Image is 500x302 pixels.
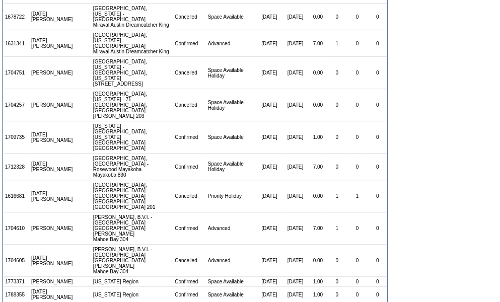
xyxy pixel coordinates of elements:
[173,180,205,212] td: Cancelled
[282,121,309,154] td: [DATE]
[29,57,75,89] td: [PERSON_NAME]
[327,245,347,277] td: 0
[368,89,387,121] td: 0
[347,154,368,180] td: 0
[29,30,75,57] td: [DATE][PERSON_NAME]
[3,30,29,57] td: 1631341
[347,245,368,277] td: 0
[173,30,205,57] td: Confirmed
[368,212,387,245] td: 0
[91,277,173,287] td: [US_STATE] Region
[206,154,257,180] td: Space Available Holiday
[282,30,309,57] td: [DATE]
[29,180,75,212] td: [DATE][PERSON_NAME]
[368,277,387,287] td: 0
[282,212,309,245] td: [DATE]
[282,154,309,180] td: [DATE]
[257,89,282,121] td: [DATE]
[309,277,327,287] td: 1.00
[3,277,29,287] td: 1773371
[206,4,257,30] td: Space Available
[368,154,387,180] td: 0
[91,4,173,30] td: [GEOGRAPHIC_DATA], [US_STATE] - [GEOGRAPHIC_DATA] Miraval Austin Dreamcatcher King
[309,121,327,154] td: 1.00
[173,121,205,154] td: Confirmed
[91,89,173,121] td: [GEOGRAPHIC_DATA], [US_STATE] - 71 [GEOGRAPHIC_DATA], [GEOGRAPHIC_DATA] [PERSON_NAME] 203
[173,245,205,277] td: Cancelled
[3,180,29,212] td: 1616681
[173,154,205,180] td: Confirmed
[347,4,368,30] td: 0
[309,180,327,212] td: 0.00
[29,154,75,180] td: [DATE][PERSON_NAME]
[173,212,205,245] td: Confirmed
[29,277,75,287] td: [PERSON_NAME]
[3,4,29,30] td: 1678722
[327,154,347,180] td: 0
[257,277,282,287] td: [DATE]
[347,30,368,57] td: 0
[347,57,368,89] td: 0
[3,245,29,277] td: 1704605
[282,277,309,287] td: [DATE]
[257,4,282,30] td: [DATE]
[91,57,173,89] td: [GEOGRAPHIC_DATA], [US_STATE] - [GEOGRAPHIC_DATA], [US_STATE] [STREET_ADDRESS]
[309,4,327,30] td: 0.00
[206,212,257,245] td: Advanced
[3,89,29,121] td: 1704257
[206,245,257,277] td: Advanced
[29,4,75,30] td: [DATE][PERSON_NAME]
[347,180,368,212] td: 1
[309,245,327,277] td: 0.00
[91,30,173,57] td: [GEOGRAPHIC_DATA], [US_STATE] - [GEOGRAPHIC_DATA] Miraval Austin Dreamcatcher King
[206,180,257,212] td: Priority Holiday
[29,245,75,277] td: [DATE][PERSON_NAME]
[347,89,368,121] td: 0
[327,57,347,89] td: 0
[3,121,29,154] td: 1709735
[282,180,309,212] td: [DATE]
[368,30,387,57] td: 0
[29,212,75,245] td: [PERSON_NAME]
[327,212,347,245] td: 1
[309,57,327,89] td: 0.00
[309,154,327,180] td: 7.00
[257,121,282,154] td: [DATE]
[206,89,257,121] td: Space Available Holiday
[282,245,309,277] td: [DATE]
[91,245,173,277] td: [PERSON_NAME], B.V.I. - [GEOGRAPHIC_DATA] [GEOGRAPHIC_DATA][PERSON_NAME] Mahoe Bay 304
[368,180,387,212] td: 0
[347,277,368,287] td: 0
[173,4,205,30] td: Cancelled
[29,121,75,154] td: [DATE][PERSON_NAME]
[173,57,205,89] td: Cancelled
[327,277,347,287] td: 0
[347,121,368,154] td: 0
[327,180,347,212] td: 1
[368,57,387,89] td: 0
[282,4,309,30] td: [DATE]
[309,30,327,57] td: 7.00
[173,277,205,287] td: Confirmed
[257,212,282,245] td: [DATE]
[368,245,387,277] td: 0
[327,89,347,121] td: 0
[368,4,387,30] td: 0
[3,57,29,89] td: 1704751
[29,89,75,121] td: [PERSON_NAME]
[282,89,309,121] td: [DATE]
[347,212,368,245] td: 0
[3,154,29,180] td: 1712328
[91,121,173,154] td: [US_STATE][GEOGRAPHIC_DATA], [US_STATE][GEOGRAPHIC_DATA] [GEOGRAPHIC_DATA]
[206,121,257,154] td: Space Available
[327,30,347,57] td: 1
[257,57,282,89] td: [DATE]
[91,154,173,180] td: [GEOGRAPHIC_DATA], [GEOGRAPHIC_DATA] - Rosewood Mayakoba Mayakoba 830
[3,212,29,245] td: 1704610
[368,121,387,154] td: 0
[173,89,205,121] td: Cancelled
[257,154,282,180] td: [DATE]
[327,121,347,154] td: 0
[91,212,173,245] td: [PERSON_NAME], B.V.I. - [GEOGRAPHIC_DATA] [GEOGRAPHIC_DATA][PERSON_NAME] Mahoe Bay 304
[257,30,282,57] td: [DATE]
